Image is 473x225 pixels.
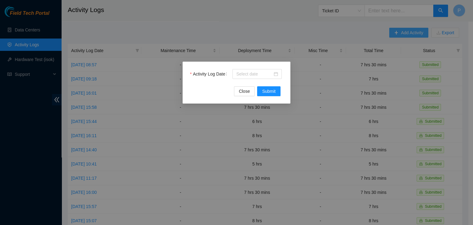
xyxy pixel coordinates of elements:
[262,88,276,95] span: Submit
[257,86,281,96] button: Submit
[234,86,255,96] button: Close
[236,71,273,77] input: Activity Log Date
[239,88,250,95] span: Close
[190,69,229,79] label: Activity Log Date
